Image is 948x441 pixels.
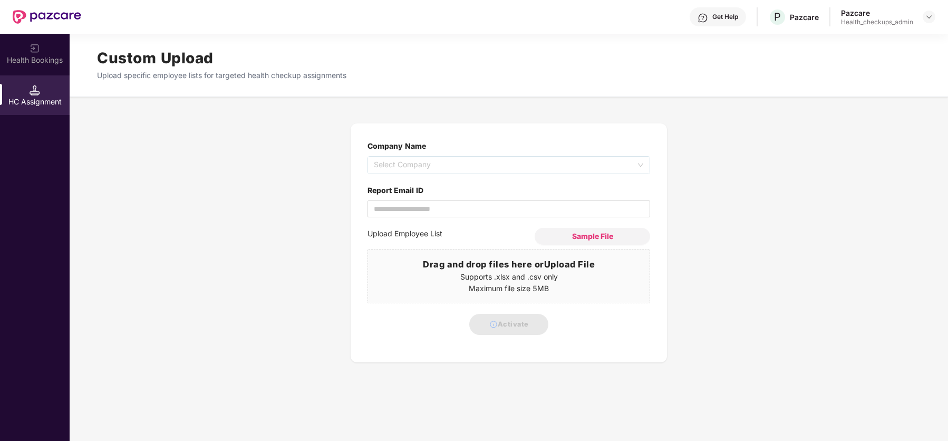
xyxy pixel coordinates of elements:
[368,271,650,283] p: Supports .xlsx and .csv only
[374,157,644,174] span: Select Company
[97,46,921,70] h1: Custom Upload
[535,228,650,245] button: Sample File
[925,13,933,21] img: svg+xml;base64,PHN2ZyBpZD0iRHJvcGRvd24tMzJ4MzIiIHhtbG5zPSJodHRwOi8vd3d3LnczLm9yZy8yMDAwL3N2ZyIgd2...
[841,18,913,26] div: Health_checkups_admin
[367,185,650,196] label: Report Email ID
[790,12,819,22] div: Pazcare
[572,231,613,241] span: Sample File
[698,13,708,23] img: svg+xml;base64,PHN2ZyBpZD0iSGVscC0zMngzMiIgeG1sbnM9Imh0dHA6Ly93d3cudzMub3JnLzIwMDAvc3ZnIiB3aWR0aD...
[774,11,781,23] span: P
[368,283,650,294] p: Maximum file size 5MB
[97,70,921,81] p: Upload specific employee lists for targeted health checkup assignments
[368,258,650,272] h3: Drag and drop files here or
[30,43,40,54] img: svg+xml;base64,PHN2ZyB3aWR0aD0iMjAiIGhlaWdodD0iMjAiIHZpZXdCb3g9IjAgMCAyMCAyMCIgZmlsbD0ibm9uZSIgeG...
[544,259,595,270] span: Upload File
[469,314,548,335] button: Activate
[712,13,738,21] div: Get Help
[367,228,535,245] label: Upload Employee List
[368,250,650,303] span: Drag and drop files here orUpload FileSupports .xlsx and .csv onlyMaximum file size 5MB
[30,85,40,95] img: svg+xml;base64,PHN2ZyB3aWR0aD0iMTQuNSIgaGVpZ2h0PSIxNC41IiB2aWV3Qm94PSIwIDAgMTYgMTYiIGZpbGw9Im5vbm...
[841,8,913,18] div: Pazcare
[367,141,426,150] label: Company Name
[13,10,81,24] img: New Pazcare Logo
